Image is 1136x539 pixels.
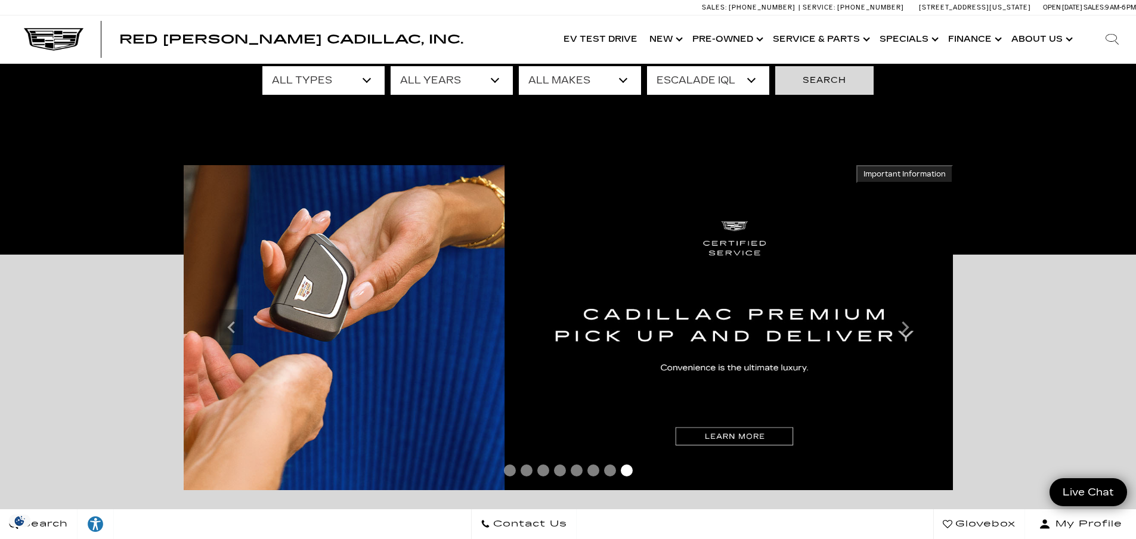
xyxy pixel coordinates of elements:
[837,4,904,11] span: [PHONE_NUMBER]
[6,515,33,527] img: Opt-Out Icon
[554,464,566,476] span: Go to slide 4
[78,515,113,533] div: Explore your accessibility options
[863,169,946,179] span: Important Information
[952,516,1016,532] span: Glovebox
[893,309,917,345] div: Next
[643,16,686,63] a: New
[1051,516,1122,532] span: My Profile
[1050,478,1127,506] a: Live Chat
[604,464,616,476] span: Go to slide 7
[504,464,516,476] span: Go to slide 1
[1057,485,1120,499] span: Live Chat
[587,464,599,476] span: Go to slide 6
[391,66,513,95] select: Filter by year
[119,33,463,45] a: Red [PERSON_NAME] Cadillac, Inc.
[621,464,633,476] span: Go to slide 8
[1105,4,1136,11] span: 9 AM-6 PM
[803,4,835,11] span: Service:
[571,464,583,476] span: Go to slide 5
[919,4,1031,11] a: [STREET_ADDRESS][US_STATE]
[558,16,643,63] a: EV Test Drive
[1084,4,1105,11] span: Sales:
[942,16,1005,63] a: Finance
[6,515,33,527] section: Click to Open Cookie Consent Modal
[1043,4,1082,11] span: Open [DATE]
[490,516,567,532] span: Contact Us
[874,16,942,63] a: Specials
[537,464,549,476] span: Go to slide 3
[798,4,907,11] a: Service: [PHONE_NUMBER]
[184,165,953,490] img: CADILLAC PREMIUM PICK UP AND DELIVERY*. Convenience is the ultimate luxury.
[219,309,243,345] div: Previous
[78,509,114,539] a: Explore your accessibility options
[119,32,463,47] span: Red [PERSON_NAME] Cadillac, Inc.
[729,4,795,11] span: [PHONE_NUMBER]
[262,66,385,95] select: Filter by type
[686,16,767,63] a: Pre-Owned
[521,464,533,476] span: Go to slide 2
[775,66,874,95] button: Search
[519,66,641,95] select: Filter by make
[647,66,769,95] select: Filter by model
[1025,509,1136,539] button: Open user profile menu
[933,509,1025,539] a: Glovebox
[18,516,68,532] span: Search
[702,4,727,11] span: Sales:
[702,4,798,11] a: Sales: [PHONE_NUMBER]
[24,28,83,51] img: Cadillac Dark Logo with Cadillac White Text
[471,509,577,539] a: Contact Us
[1005,16,1076,63] a: About Us
[767,16,874,63] a: Service & Parts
